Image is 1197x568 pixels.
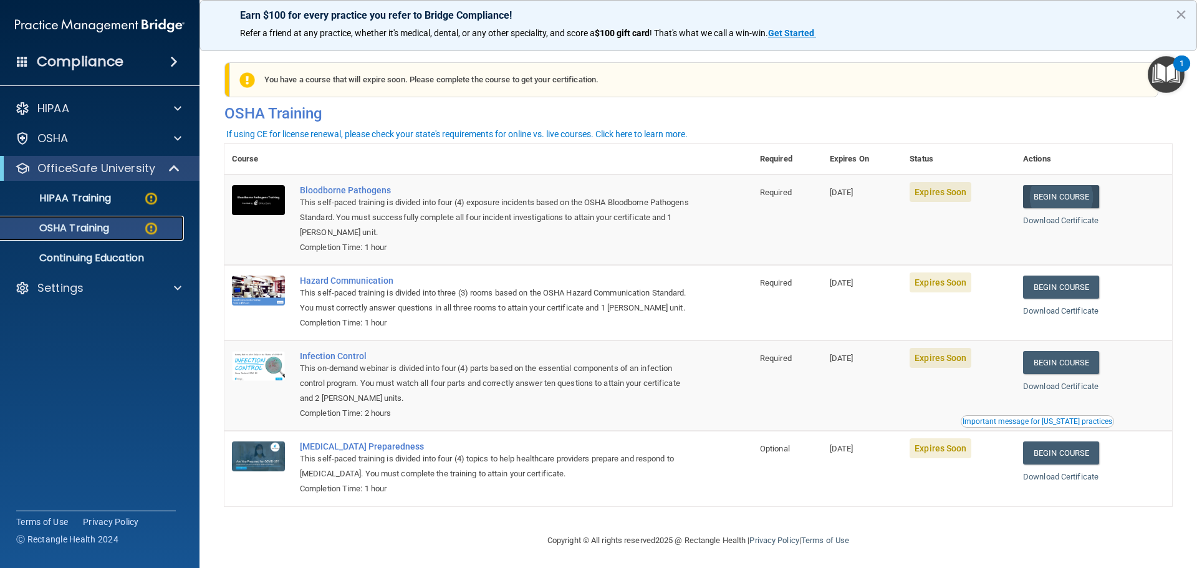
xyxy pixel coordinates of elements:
[963,418,1112,425] div: Important message for [US_STATE] practices
[1023,351,1099,374] a: Begin Course
[37,281,84,296] p: Settings
[650,28,768,38] span: ! That's what we call a win-win.
[902,144,1016,175] th: Status
[801,536,849,545] a: Terms of Use
[1023,276,1099,299] a: Begin Course
[1023,441,1099,465] a: Begin Course
[760,354,792,363] span: Required
[229,62,1158,97] div: You have a course that will expire soon. Please complete the course to get your certification.
[910,348,971,368] span: Expires Soon
[300,351,690,361] a: Infection Control
[300,451,690,481] div: This self-paced training is divided into four (4) topics to help healthcare providers prepare and...
[760,188,792,197] span: Required
[1023,472,1098,481] a: Download Certificate
[15,281,181,296] a: Settings
[830,354,853,363] span: [DATE]
[300,481,690,496] div: Completion Time: 1 hour
[224,144,292,175] th: Course
[822,144,902,175] th: Expires On
[15,13,185,38] img: PMB logo
[37,101,69,116] p: HIPAA
[224,105,1172,122] h4: OSHA Training
[300,286,690,315] div: This self-paced training is divided into three (3) rooms based on the OSHA Hazard Communication S...
[240,9,1156,21] p: Earn $100 for every practice you refer to Bridge Compliance!
[768,28,816,38] a: Get Started
[8,222,109,234] p: OSHA Training
[830,444,853,453] span: [DATE]
[300,406,690,421] div: Completion Time: 2 hours
[1148,56,1185,93] button: Open Resource Center, 1 new notification
[300,276,690,286] a: Hazard Communication
[471,521,926,561] div: Copyright © All rights reserved 2025 @ Rectangle Health | |
[8,252,178,264] p: Continuing Education
[300,195,690,240] div: This self-paced training is divided into four (4) exposure incidents based on the OSHA Bloodborne...
[961,415,1114,428] button: Read this if you are a dental practitioner in the state of CA
[15,161,181,176] a: OfficeSafe University
[910,438,971,458] span: Expires Soon
[37,131,69,146] p: OSHA
[239,72,255,88] img: exclamation-circle-solid-warning.7ed2984d.png
[752,144,822,175] th: Required
[143,221,159,236] img: warning-circle.0cc9ac19.png
[240,28,595,38] span: Refer a friend at any practice, whether it's medical, dental, or any other speciality, and score a
[16,516,68,528] a: Terms of Use
[760,278,792,287] span: Required
[143,191,159,206] img: warning-circle.0cc9ac19.png
[768,28,814,38] strong: Get Started
[1023,185,1099,208] a: Begin Course
[1023,216,1098,225] a: Download Certificate
[300,315,690,330] div: Completion Time: 1 hour
[1180,64,1184,80] div: 1
[910,272,971,292] span: Expires Soon
[1175,4,1187,24] button: Close
[910,182,971,202] span: Expires Soon
[15,101,181,116] a: HIPAA
[1023,382,1098,391] a: Download Certificate
[37,53,123,70] h4: Compliance
[37,161,155,176] p: OfficeSafe University
[595,28,650,38] strong: $100 gift card
[15,131,181,146] a: OSHA
[300,361,690,406] div: This on-demand webinar is divided into four (4) parts based on the essential components of an inf...
[300,185,690,195] a: Bloodborne Pathogens
[226,130,688,138] div: If using CE for license renewal, please check your state's requirements for online vs. live cours...
[830,188,853,197] span: [DATE]
[300,240,690,255] div: Completion Time: 1 hour
[300,441,690,451] a: [MEDICAL_DATA] Preparedness
[224,128,690,140] button: If using CE for license renewal, please check your state's requirements for online vs. live cours...
[760,444,790,453] span: Optional
[830,278,853,287] span: [DATE]
[749,536,799,545] a: Privacy Policy
[8,192,111,205] p: HIPAA Training
[83,516,139,528] a: Privacy Policy
[1023,306,1098,315] a: Download Certificate
[16,533,118,546] span: Ⓒ Rectangle Health 2024
[1016,144,1172,175] th: Actions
